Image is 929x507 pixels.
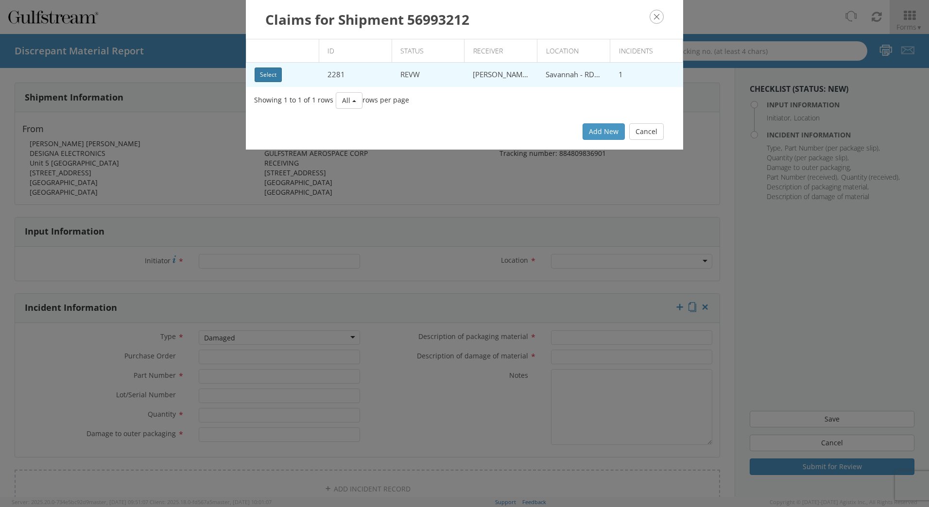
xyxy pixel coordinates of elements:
button: All [336,92,362,109]
span: Showing 1 to 1 of 1 rows [254,95,333,104]
td: REVW [392,63,464,87]
div: Status [400,46,461,56]
div: Incidents [619,46,680,56]
div: ID [327,46,388,56]
td: 1 [610,63,683,87]
button: Select [255,68,282,82]
div: Location [546,46,607,56]
button: Cancel [629,123,664,140]
button: Add New [583,123,625,140]
td: [PERSON_NAME] [464,63,537,87]
h3: Claims for Shipment 56993212 [265,10,664,29]
div: Receiver [473,46,534,56]
td: 2281 [319,63,392,87]
div: rows per page [336,92,409,109]
span: All [342,96,350,105]
td: Savannah - RDC Labs [537,63,610,87]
